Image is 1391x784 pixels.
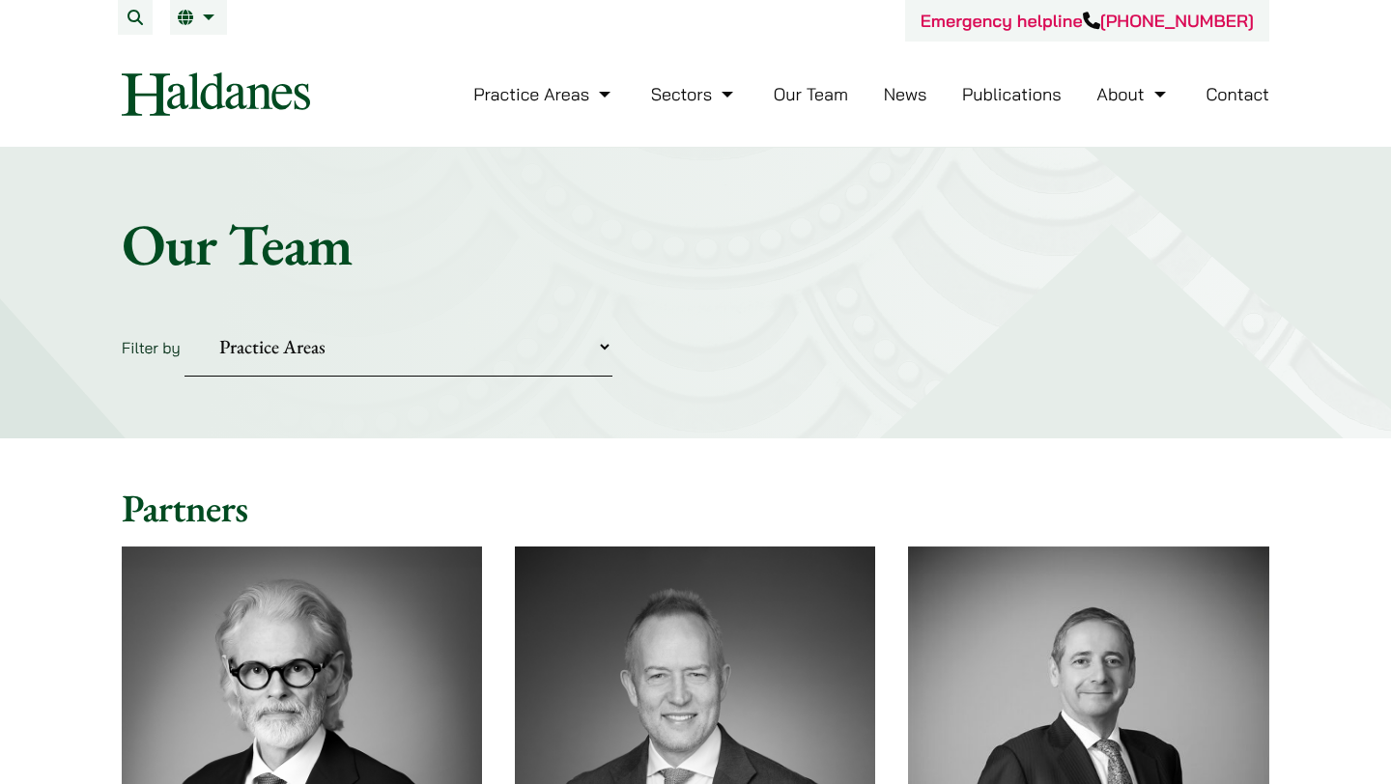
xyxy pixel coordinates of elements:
[921,10,1254,32] a: Emergency helpline[PHONE_NUMBER]
[884,83,927,105] a: News
[473,83,615,105] a: Practice Areas
[962,83,1062,105] a: Publications
[651,83,738,105] a: Sectors
[122,210,1269,279] h1: Our Team
[1206,83,1269,105] a: Contact
[122,485,1269,531] h2: Partners
[122,338,181,357] label: Filter by
[178,10,219,25] a: EN
[1096,83,1170,105] a: About
[122,72,310,116] img: Logo of Haldanes
[774,83,848,105] a: Our Team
